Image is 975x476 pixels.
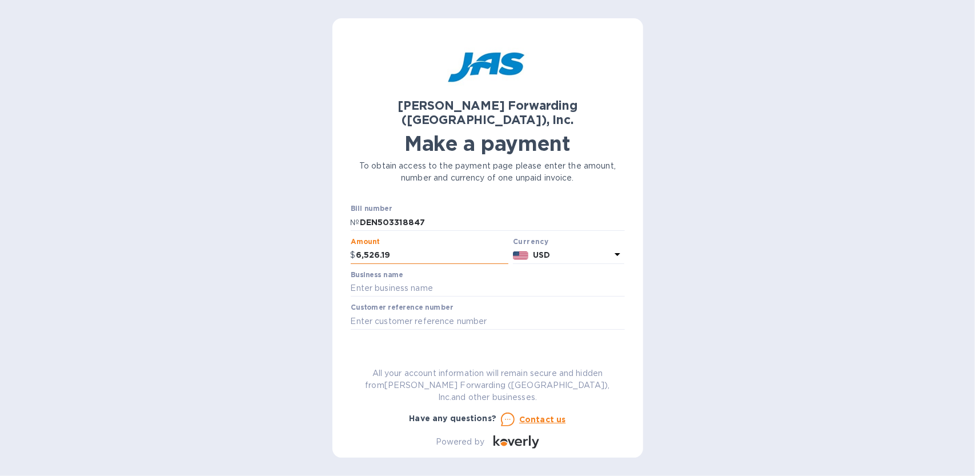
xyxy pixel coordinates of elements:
input: Enter business name [351,280,625,297]
p: № [351,217,360,229]
input: Enter bill number [360,214,625,231]
img: USD [513,251,528,259]
p: To obtain access to the payment page please enter the amount, number and currency of one unpaid i... [351,160,625,184]
input: Enter customer reference number [351,313,625,330]
u: Contact us [519,415,566,424]
b: Currency [513,237,548,246]
label: Customer reference number [351,305,453,311]
h1: Make a payment [351,131,625,155]
b: USD [533,250,550,259]
label: Amount [351,238,380,245]
input: 0.00 [356,247,509,264]
label: Bill number [351,206,392,213]
label: Business name [351,271,403,278]
b: Have any questions? [410,414,497,423]
b: [PERSON_NAME] Forwarding ([GEOGRAPHIC_DATA]), Inc. [398,98,577,127]
p: Powered by [436,436,484,448]
p: All your account information will remain secure and hidden from [PERSON_NAME] Forwarding ([GEOGRA... [351,367,625,403]
p: $ [351,249,356,261]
